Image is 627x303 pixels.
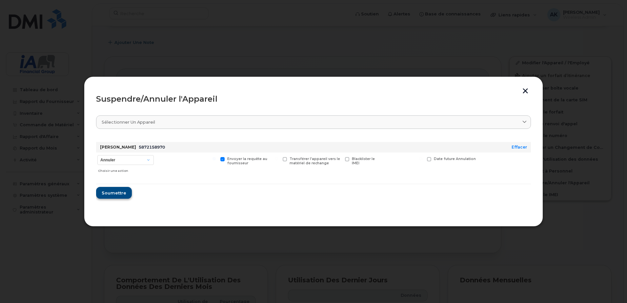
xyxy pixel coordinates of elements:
span: Sélectionner un appareil [102,119,155,125]
a: Sélectionner un appareil [96,115,531,129]
span: Soumettre [102,190,126,196]
input: Blacklister le IMEI [337,157,340,160]
span: Transférer l'appareil vers le matériel de rechange [290,157,340,165]
div: Choisir une action [98,166,154,173]
button: Soumettre [96,187,132,199]
strong: [PERSON_NAME] [100,145,136,150]
input: Date future Annulation [419,157,422,160]
span: Blacklister le IMEI [352,157,375,165]
span: Envoyer la requête au fournisseur [227,157,267,165]
a: Effacer [512,145,527,150]
span: Date future Annulation [434,157,476,161]
input: Transférer l'appareil vers le matériel de rechange [275,157,278,160]
input: Envoyer la requête au fournisseur [212,157,216,160]
div: Suspendre/Annuler l'Appareil [96,95,531,103]
span: 5872158970 [139,145,165,150]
